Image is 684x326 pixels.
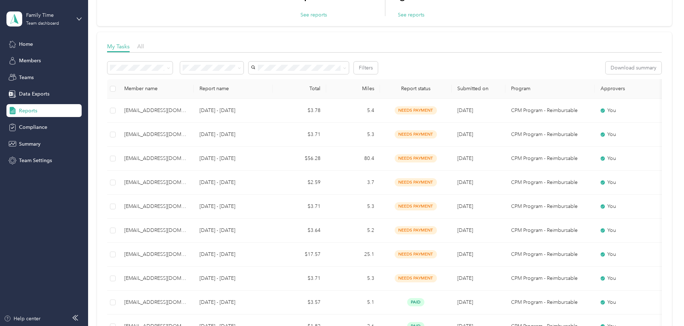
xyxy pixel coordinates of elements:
div: You [601,274,661,282]
span: needs payment [395,226,437,234]
span: needs payment [395,250,437,258]
p: CPM Program - Reimbursable [511,155,589,162]
td: CPM Program - Reimbursable [505,123,595,147]
div: [EMAIL_ADDRESS][DOMAIN_NAME] [124,155,188,162]
td: CPM Program - Reimbursable [505,171,595,195]
td: 5.1 [326,291,380,315]
div: Team dashboard [26,21,59,26]
div: [EMAIL_ADDRESS][DOMAIN_NAME] [124,203,188,210]
td: $17.57 [273,243,326,267]
div: You [601,131,661,138]
div: Family Time [26,11,71,19]
td: CPM Program - Reimbursable [505,195,595,219]
button: Filters [354,62,378,74]
td: 5.3 [326,267,380,291]
td: 5.4 [326,99,380,123]
iframe: Everlance-gr Chat Button Frame [644,286,684,326]
span: [DATE] [457,107,473,113]
td: CPM Program - Reimbursable [505,291,595,315]
span: needs payment [395,202,437,210]
span: Team Settings [19,157,52,164]
td: 5.2 [326,219,380,243]
td: 3.7 [326,171,380,195]
span: paid [407,298,424,306]
p: CPM Program - Reimbursable [511,179,589,186]
td: CPM Program - Reimbursable [505,267,595,291]
span: needs payment [395,106,437,115]
td: $3.57 [273,291,326,315]
p: [DATE] - [DATE] [199,155,267,162]
th: Approvers [595,79,666,99]
div: [EMAIL_ADDRESS][DOMAIN_NAME] [124,227,188,234]
p: CPM Program - Reimbursable [511,274,589,282]
p: [DATE] - [DATE] [199,131,267,138]
span: Data Exports [19,90,49,98]
button: Help center [4,315,40,322]
button: See reports [300,11,327,19]
th: Report name [194,79,273,99]
div: You [601,298,661,306]
span: [DATE] [457,179,473,185]
p: [DATE] - [DATE] [199,227,267,234]
div: [EMAIL_ADDRESS][DOMAIN_NAME] [124,250,188,258]
div: You [601,203,661,210]
span: Compliance [19,123,47,131]
div: [EMAIL_ADDRESS][DOMAIN_NAME] [124,274,188,282]
p: [DATE] - [DATE] [199,250,267,258]
div: You [601,107,661,115]
span: Report status [386,86,446,92]
div: [EMAIL_ADDRESS][DOMAIN_NAME] [124,298,188,306]
span: needs payment [395,154,437,162]
span: Members [19,57,41,64]
div: Miles [332,86,374,92]
span: needs payment [395,130,437,138]
div: [EMAIL_ADDRESS][DOMAIN_NAME] [124,131,188,138]
td: 5.3 [326,123,380,147]
td: CPM Program - Reimbursable [505,99,595,123]
td: $3.64 [273,219,326,243]
span: Home [19,40,33,48]
div: You [601,227,661,234]
td: $3.71 [273,195,326,219]
p: [DATE] - [DATE] [199,203,267,210]
p: CPM Program - Reimbursable [511,227,589,234]
span: [DATE] [457,131,473,137]
p: [DATE] - [DATE] [199,274,267,282]
th: Program [505,79,595,99]
p: CPM Program - Reimbursable [511,250,589,258]
div: [EMAIL_ADDRESS][DOMAIN_NAME] [124,107,188,115]
th: Member name [119,79,194,99]
td: $56.28 [273,147,326,171]
div: You [601,179,661,186]
td: 80.4 [326,147,380,171]
span: Teams [19,74,34,81]
p: CPM Program - Reimbursable [511,131,589,138]
span: [DATE] [457,227,473,233]
div: Member name [124,86,188,92]
p: CPM Program - Reimbursable [511,203,589,210]
td: 5.3 [326,195,380,219]
td: 25.1 [326,243,380,267]
td: CPM Program - Reimbursable [505,219,595,243]
div: You [601,250,661,258]
span: Reports [19,107,37,115]
td: $3.78 [273,99,326,123]
th: Submitted on [452,79,505,99]
div: Total [278,86,321,92]
td: $3.71 [273,267,326,291]
div: [EMAIL_ADDRESS][DOMAIN_NAME] [124,179,188,186]
span: [DATE] [457,251,473,257]
p: CPM Program - Reimbursable [511,298,589,306]
div: You [601,155,661,162]
td: CPM Program - Reimbursable [505,243,595,267]
span: All [137,43,144,50]
p: [DATE] - [DATE] [199,298,267,306]
span: My Tasks [107,43,130,50]
span: [DATE] [457,155,473,161]
td: $2.59 [273,171,326,195]
span: needs payment [395,178,437,186]
p: CPM Program - Reimbursable [511,107,589,115]
p: [DATE] - [DATE] [199,179,267,186]
span: needs payment [395,274,437,282]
